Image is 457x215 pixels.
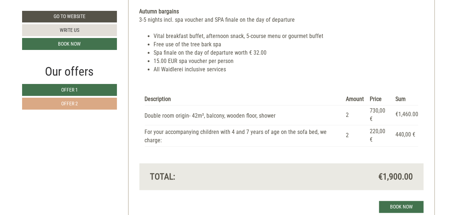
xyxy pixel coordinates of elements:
[154,57,424,66] li: 15.00 EUR spa voucher per person
[393,94,418,105] th: Sum
[22,38,117,50] a: Book now
[343,94,367,105] th: Amount
[393,125,418,146] td: 440,00 €
[145,105,343,125] td: Double room origin- 42m², balcony, wooden floor, shower
[61,101,78,106] span: Offer 2
[145,125,343,146] td: For your accompanying children with 4 and 7 years of age on the sofa bed, we charge:
[367,94,393,105] th: Price
[145,170,282,183] div: Total:
[343,105,367,125] td: 2
[343,125,367,146] td: 2
[154,49,424,57] li: Spa finale on the day of departure worth € 32.00
[139,8,424,16] div: Autumn bargains
[61,87,78,93] span: Offer 1
[22,24,117,36] a: Write us
[139,16,295,23] font: 3-5 nights incl. spa voucher and SPA finale on the day of departure
[154,32,424,41] li: Vital breakfast buffet, afternoon snack, 5-course menu or gourmet buffet
[145,94,343,105] th: Description
[393,105,418,125] td: €1,460.00
[22,63,117,80] div: Our offers
[378,170,413,183] span: €1,900.00
[370,128,385,143] span: 220,00 €
[22,11,117,22] a: Go to website
[379,201,424,213] a: Book now
[370,107,385,122] span: 730,00 €
[154,41,424,49] li: Free use of the tree bark spa
[154,66,424,74] li: All Waidlerei inclusive services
